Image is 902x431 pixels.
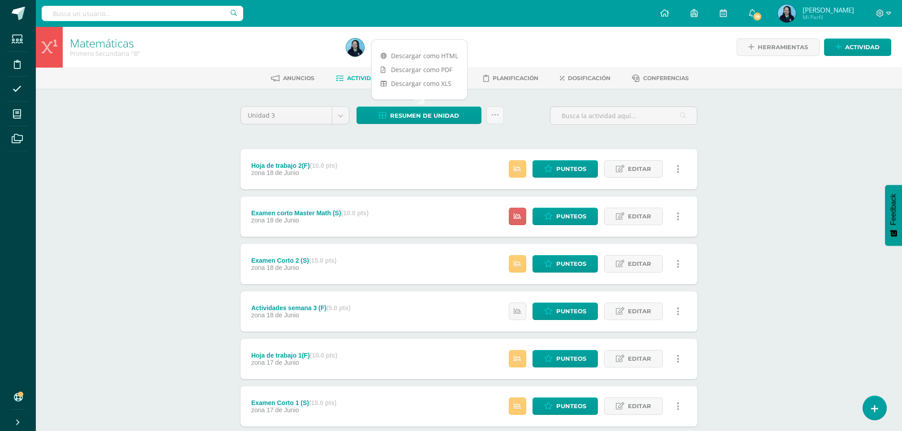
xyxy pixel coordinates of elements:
a: Punteos [533,350,598,367]
span: Unidad 3 [248,107,325,124]
span: zona [251,169,265,176]
a: Resumen de unidad [357,107,481,124]
span: Punteos [556,256,586,272]
div: Examen Corto 2 (S) [251,257,337,264]
span: Editar [628,350,651,367]
span: 19 [752,12,762,21]
span: Planificación [493,75,538,81]
a: Descargar como HTML [372,49,467,63]
img: a2a9ac15e33fe7ff9ae3107d78964480.png [778,4,796,22]
a: Descargar como PDF [372,63,467,77]
span: Editar [628,303,651,320]
span: Editar [628,161,651,177]
a: Punteos [533,255,598,273]
div: Actividades semana 3 (F) [251,304,351,312]
img: a2a9ac15e33fe7ff9ae3107d78964480.png [346,38,364,56]
a: Actividades [336,71,387,85]
span: Mi Perfil [803,13,854,21]
a: Actividad [824,38,891,56]
button: Feedback - Mostrar encuesta [885,185,902,246]
span: Conferencias [643,75,689,81]
span: 17 de Junio [266,359,299,366]
a: Descargar como XLS [372,77,467,90]
span: zona [251,359,265,366]
span: Punteos [556,303,586,320]
strong: (15.0 pts) [309,399,336,406]
a: Herramientas [737,38,820,56]
span: Editar [628,398,651,414]
span: Editar [628,256,651,272]
div: Primero Secundaria 'B' [70,49,335,58]
a: Matemáticas [70,35,134,51]
input: Busca un usuario... [42,6,243,21]
a: Punteos [533,303,598,320]
a: Punteos [533,160,598,178]
strong: (10.0 pts) [310,352,337,359]
div: Hoja de trabajo 2(F) [251,162,337,169]
span: zona [251,217,265,224]
strong: (10.0 pts) [341,209,369,217]
strong: (15.0 pts) [309,257,336,264]
a: Conferencias [632,71,689,85]
span: Punteos [556,161,586,177]
span: 17 de Junio [266,406,299,414]
strong: (10.0 pts) [310,162,337,169]
span: zona [251,264,265,271]
span: 18 de Junio [266,169,299,176]
a: Dosificación [560,71,610,85]
span: Resumen de unidad [390,107,459,124]
span: Feedback [889,194,898,225]
a: Planificación [483,71,538,85]
span: 18 de Junio [266,264,299,271]
span: Dosificación [568,75,610,81]
a: Anuncios [271,71,314,85]
a: Punteos [533,208,598,225]
span: Punteos [556,208,586,225]
span: Editar [628,208,651,225]
div: Hoja de trabajo 1(F) [251,352,337,359]
input: Busca la actividad aquí... [550,107,697,124]
span: Actividades [347,75,387,81]
span: Herramientas [758,39,808,55]
span: zona [251,406,265,414]
span: Anuncios [283,75,314,81]
h1: Matemáticas [70,37,335,49]
div: Examen corto Master Math (S) [251,209,369,217]
span: [PERSON_NAME] [803,5,854,14]
span: zona [251,312,265,319]
a: Punteos [533,397,598,415]
strong: (5.0 pts) [326,304,351,312]
div: Examen Corto 1 (S) [251,399,337,406]
span: Punteos [556,350,586,367]
span: Actividad [845,39,880,55]
span: 18 de Junio [266,217,299,224]
span: 18 de Junio [266,312,299,319]
span: Punteos [556,398,586,414]
a: Unidad 3 [241,107,349,124]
